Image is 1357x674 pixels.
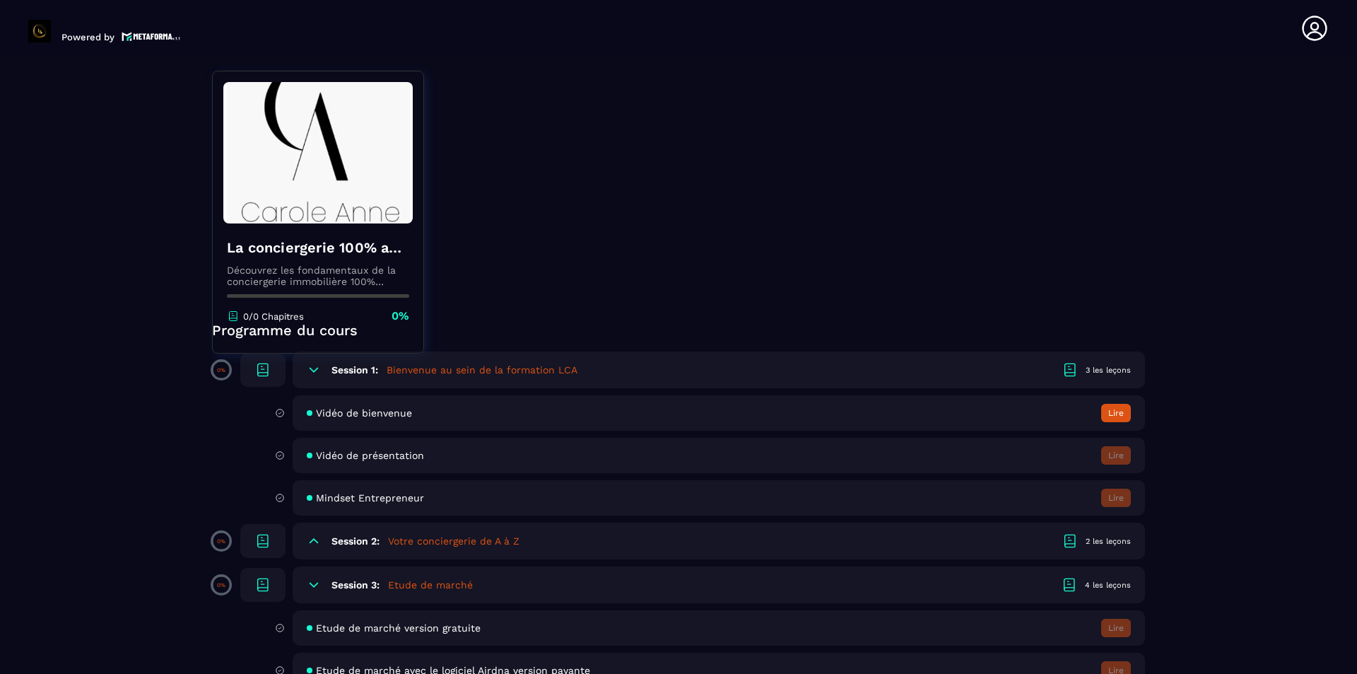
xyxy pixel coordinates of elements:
div: 2 les leçons [1086,536,1131,547]
h4: La conciergerie 100% automatisée [227,238,409,257]
p: 0% [392,308,409,324]
span: Mindset Entrepreneur [316,492,424,504]
p: Powered by [61,32,114,42]
h5: Bienvenue au sein de la formation LCA [387,363,577,377]
p: 0% [217,538,225,545]
h5: Etude de marché [388,578,473,592]
p: 0/0 Chapitres [243,311,304,322]
span: Vidéo de bienvenue [316,407,412,419]
p: 0% [217,582,225,588]
h6: Session 1: [331,364,378,376]
button: Lire [1101,446,1131,465]
img: logo [122,30,181,42]
div: 3 les leçons [1086,365,1131,376]
span: Etude de marché version gratuite [316,622,481,634]
img: banner [223,82,413,223]
button: Lire [1101,404,1131,422]
img: logo-branding [28,20,51,42]
h6: Session 2: [331,535,380,547]
h5: Votre conciergerie de A à Z [388,534,519,548]
p: Programme du cours [212,320,1145,340]
button: Lire [1101,619,1131,637]
button: Lire [1101,489,1131,507]
h6: Session 3: [331,579,380,591]
p: 0% [217,367,225,373]
p: Découvrez les fondamentaux de la conciergerie immobilière 100% automatisée. Cette formation est c... [227,265,409,287]
span: Vidéo de présentation [316,450,424,461]
div: 4 les leçons [1085,580,1131,591]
